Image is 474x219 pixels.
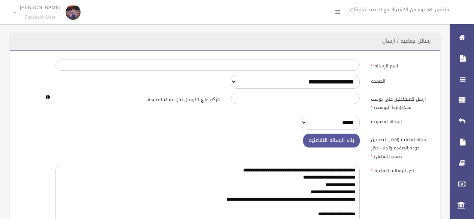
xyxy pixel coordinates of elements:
[55,97,220,102] h6: اتركه فارغ للارسال لكل عملاء الصفحه
[365,134,435,161] label: رساله تفاعليه (افضل لتحسين جوده الصفحه وتجنب حظر ضعف التفاعل)
[365,60,435,70] label: اسم الرساله
[365,116,435,126] label: ارساله لمجموعه
[303,134,360,147] button: بناء الرساله التفاعليه
[20,15,60,20] small: Facebook User
[365,93,435,112] label: ارسل للمتفاعلين على بوست محدد(رابط البوست)
[365,165,435,175] label: نص الرساله الجماعيه
[373,34,440,48] header: رسائل جماعيه / ارسال
[20,4,60,10] p: [PERSON_NAME]
[365,75,435,85] label: الصفحه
